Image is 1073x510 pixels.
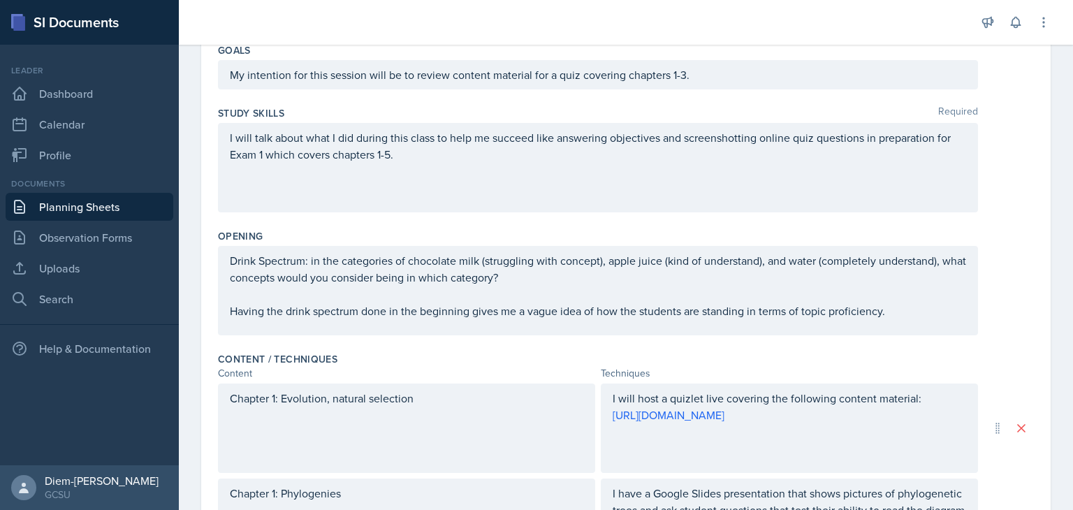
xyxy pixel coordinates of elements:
div: Documents [6,177,173,190]
a: Uploads [6,254,173,282]
p: I will host a quizlet live covering the following content material: [613,390,966,407]
label: Opening [218,229,263,243]
a: Observation Forms [6,224,173,252]
p: I will talk about what I did during this class to help me succeed like answering objectives and s... [230,129,966,163]
div: Diem-[PERSON_NAME] [45,474,159,488]
p: Chapter 1: Phylogenies [230,485,583,502]
a: Calendar [6,110,173,138]
div: Content [218,366,595,381]
label: Content / Techniques [218,352,337,366]
p: My intention for this session will be to review content material for a quiz covering chapters 1-3. [230,66,966,83]
a: Dashboard [6,80,173,108]
div: Techniques [601,366,978,381]
p: Having the drink spectrum done in the beginning gives me a vague idea of how the students are sta... [230,303,966,319]
span: Required [938,106,978,120]
div: Help & Documentation [6,335,173,363]
label: Goals [218,43,251,57]
label: Study Skills [218,106,284,120]
a: Search [6,285,173,313]
a: [URL][DOMAIN_NAME] [613,407,724,423]
p: Drink Spectrum: in the categories of chocolate milk (struggling with concept), apple juice (kind ... [230,252,966,286]
div: GCSU [45,488,159,502]
a: Planning Sheets [6,193,173,221]
p: Chapter 1: Evolution, natural selection [230,390,583,407]
a: Profile [6,141,173,169]
div: Leader [6,64,173,77]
